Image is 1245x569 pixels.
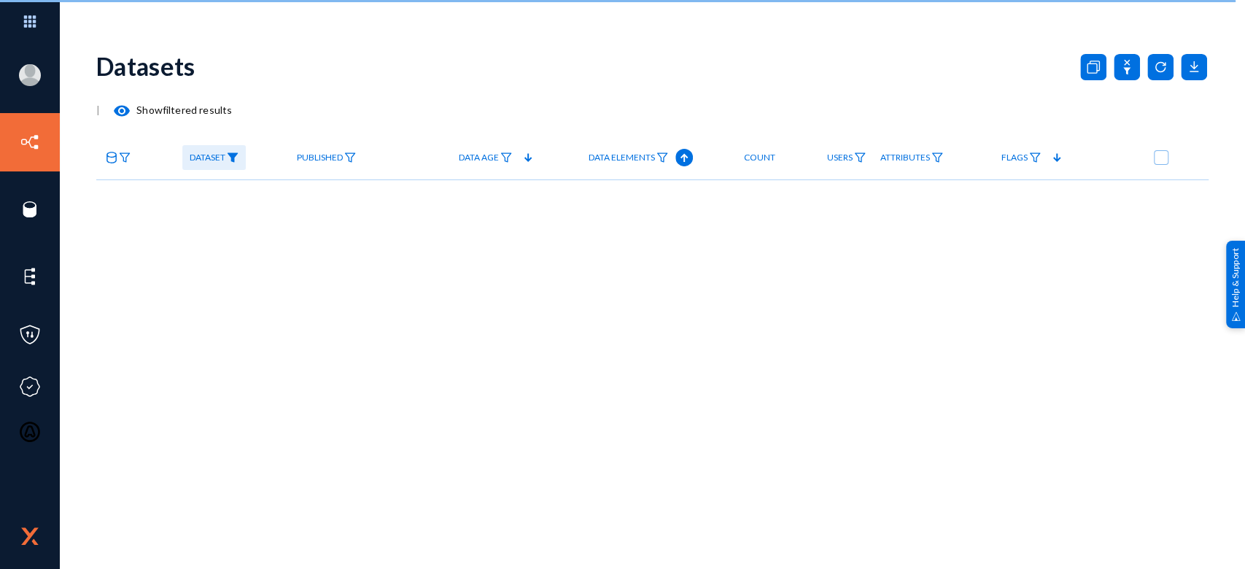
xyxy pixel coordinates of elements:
img: icon-filter.svg [1029,152,1041,163]
span: Published [297,152,343,163]
div: Datasets [96,51,195,81]
span: Users [827,152,853,163]
img: icon-oauth.svg [19,421,41,443]
a: Dataset [182,145,246,171]
a: Data Age [451,145,519,171]
img: help_support.svg [1231,311,1241,321]
img: icon-filter.svg [854,152,866,163]
a: Data Elements [581,145,675,171]
img: icon-filter.svg [500,152,512,163]
mat-icon: visibility [113,102,131,120]
span: | [96,104,100,116]
span: Count [744,152,775,163]
span: Attributes [880,152,930,163]
span: Data Elements [589,152,655,163]
a: Flags [994,145,1048,171]
div: Help & Support [1226,241,1245,328]
a: Users [820,145,873,171]
span: Show filtered results [100,104,232,116]
img: blank-profile-picture.png [19,64,41,86]
span: Data Age [459,152,499,163]
img: icon-elements.svg [19,266,41,287]
img: icon-policies.svg [19,324,41,346]
img: icon-sources.svg [19,198,41,220]
span: Dataset [190,152,225,163]
img: icon-compliance.svg [19,376,41,398]
span: Flags [1001,152,1028,163]
img: icon-inventory.svg [19,131,41,153]
img: icon-filter.svg [119,152,131,163]
img: icon-filter.svg [931,152,943,163]
img: app launcher [8,6,52,37]
img: icon-filter-filled.svg [227,152,238,163]
a: Attributes [873,145,950,171]
a: Published [290,145,363,171]
img: icon-filter.svg [656,152,668,163]
img: icon-filter.svg [344,152,356,163]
